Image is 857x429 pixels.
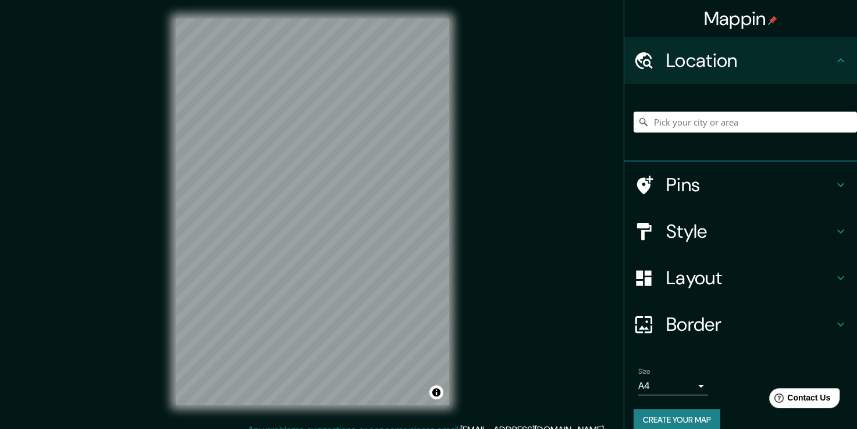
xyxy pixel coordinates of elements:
div: Pins [624,162,857,208]
h4: Pins [666,173,834,196]
div: Border [624,301,857,348]
label: Size [638,367,650,377]
div: A4 [638,377,708,395]
h4: Style [666,220,834,243]
canvas: Map [176,19,449,405]
h4: Layout [666,266,834,289]
div: Style [624,208,857,255]
div: Location [624,37,857,84]
img: pin-icon.png [768,16,777,25]
h4: Mappin [704,7,778,30]
div: Layout [624,255,857,301]
h4: Border [666,313,834,336]
h4: Location [666,49,834,72]
button: Toggle attribution [429,385,443,399]
input: Pick your city or area [634,112,857,133]
iframe: Help widget launcher [753,384,844,416]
